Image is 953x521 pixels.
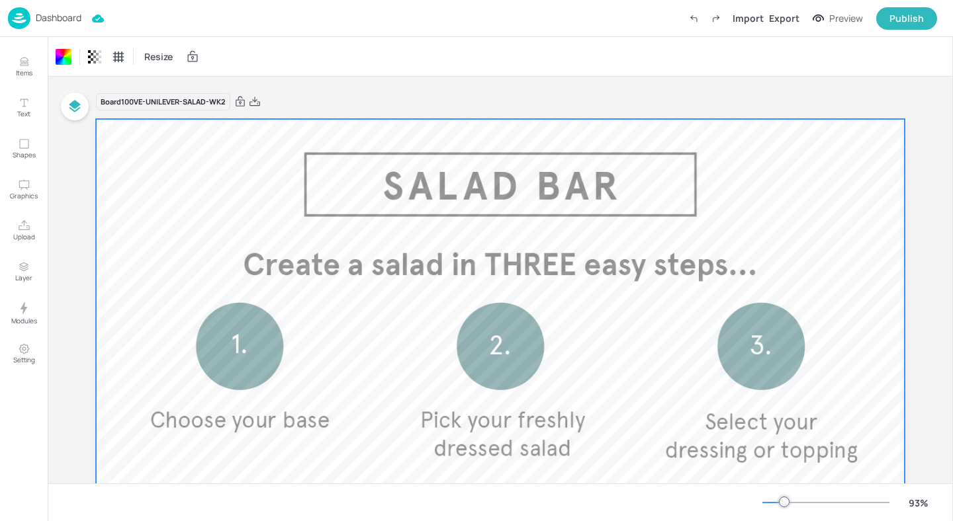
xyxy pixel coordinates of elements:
[903,496,934,510] div: 93 %
[769,11,799,25] div: Export
[829,11,863,26] div: Preview
[876,7,937,30] button: Publish
[682,7,705,30] label: Undo (Ctrl + Z)
[889,11,924,26] div: Publish
[8,7,30,29] img: logo-86c26b7e.jpg
[36,13,81,22] p: Dashboard
[805,9,871,28] button: Preview
[96,93,230,111] div: Board 100VE-UNILEVER-SALAD-WK2
[142,50,175,63] span: Resize
[705,7,727,30] label: Redo (Ctrl + Y)
[733,11,764,25] div: Import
